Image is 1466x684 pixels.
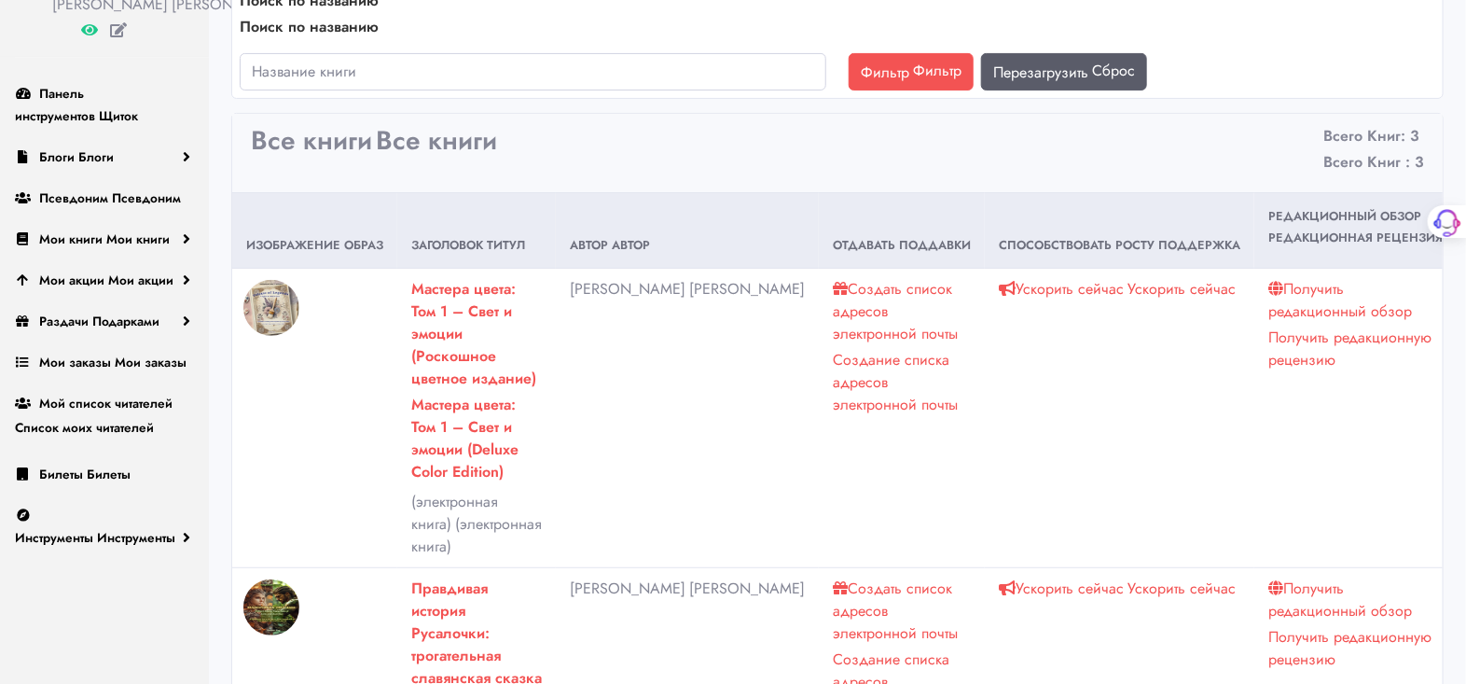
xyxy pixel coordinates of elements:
[243,280,299,336] img: 1760432970.jpg
[97,528,175,547] font: Инструменты
[1016,578,1124,599] font: Ускорить сейчас
[612,236,650,254] font: Автор
[115,353,187,371] font: Мои заказы
[999,236,1155,254] font: Способствовать росту
[15,418,154,437] font: Список моих читателей
[999,578,1236,599] a: Ускорить сейчасУскорить сейчас
[344,236,383,254] font: Образ
[99,106,138,125] font: Щиток
[1016,278,1124,300] font: Ускорить сейчас
[1323,125,1419,147] font: Всего книг: 3
[833,236,895,254] font: Отдавать
[251,121,372,160] font: Все книги
[1158,236,1240,254] font: Поддержка
[376,121,497,160] font: Все книги
[39,312,89,330] font: Раздачи
[39,147,75,166] font: Блоги
[246,236,340,254] font: Изображение
[39,353,111,371] font: Мои заказы
[1127,278,1236,300] font: Ускорить сейчас
[833,349,958,415] font: Создание списка адресов электронной почты
[39,271,104,289] font: Мои акции
[39,465,83,483] font: Билеты
[39,230,103,248] font: Мои книги
[106,230,170,248] font: Мои книги
[112,188,181,207] font: Псевдоним
[108,271,173,289] font: Мои акции
[570,278,685,300] font: [PERSON_NAME]
[981,53,1147,91] a: ПерезагрузитьСброс
[240,53,826,91] input: Название книги
[1323,151,1424,173] font: Всего книг : 3
[833,278,958,344] font: Создать список адресов электронной почты
[1268,278,1412,322] font: Получить редакционный обзор
[411,278,536,389] font: Мастера цвета: Том 1 – Свет и эмоции (Роскошное цветное издание)
[243,579,299,635] img: 1760429158.jpg
[849,53,974,91] button: ФильтрФильтр
[15,528,93,547] font: Инструменты
[411,513,542,557] font: (электронная книга)
[1268,207,1421,225] font: Редакционный обзор
[411,236,483,254] font: Заголовок
[993,62,1088,83] font: Перезагрузить
[39,394,173,412] font: Мой список читателей
[861,62,909,83] font: Фильтр
[913,60,961,81] font: Фильтр
[833,578,958,644] font: Создать список адресов электронной почты
[411,394,519,482] font: Мастера цвета: Том 1 – Свет и эмоции (Deluxe Color Edition)
[999,278,1236,300] a: Ускорить сейчасУскорить сейчас
[570,578,685,599] font: [PERSON_NAME]
[240,16,379,37] font: Поиск по названию
[1268,327,1431,370] font: Получить редакционную рецензию
[78,147,114,166] font: Блоги
[87,465,131,483] font: Билеты
[689,578,805,599] font: [PERSON_NAME]
[1268,626,1431,670] font: Получить редакционную рецензию
[689,278,805,300] font: [PERSON_NAME]
[411,491,498,535] font: (электронная книга)
[1268,229,1443,246] font: Редакционная рецензия
[1268,578,1412,621] font: Получить редакционный обзор
[15,84,95,125] font: Панель инструментов
[899,236,971,254] font: Поддавки
[833,278,971,416] a: Создать список адресов электронной почтыСоздание списка адресов электронной почты
[1268,578,1443,671] a: Получить редакционный обзорПолучить редакционную рецензию
[1127,578,1236,599] font: Ускорить сейчас
[570,236,608,254] font: Автор
[1092,60,1135,81] font: Сброс
[411,278,542,483] a: Мастера цвета: Том 1 – Свет и эмоции (Роскошное цветное издание)Мастера цвета: Том 1 – Свет и эмо...
[1268,278,1443,371] a: Получить редакционный обзорПолучить редакционную рецензию
[39,188,108,207] font: Псевдоним
[92,312,159,330] font: Подарками
[487,236,525,254] font: Титул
